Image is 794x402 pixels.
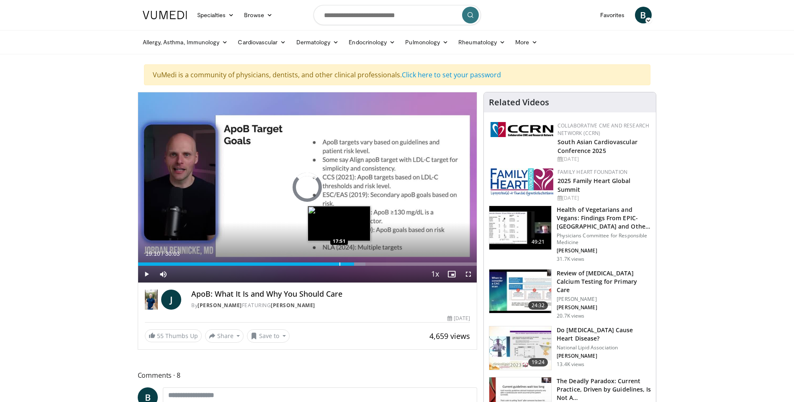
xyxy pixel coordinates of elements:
h3: Do [MEDICAL_DATA] Cause Heart Disease? [557,326,651,343]
a: More [510,34,542,51]
div: [DATE] [447,315,470,322]
h4: ApoB: What It Is and Why You Should Care [191,290,470,299]
button: Playback Rate [427,266,443,282]
div: [DATE] [558,155,649,163]
a: 24:32 Review of [MEDICAL_DATA] Calcium Testing for Primary Care [PERSON_NAME] [PERSON_NAME] 20.7K... [489,269,651,319]
a: J [161,290,181,310]
h4: Related Videos [489,97,549,107]
input: Search topics, interventions [313,5,481,25]
p: [PERSON_NAME] [557,304,651,311]
button: Share [205,329,244,343]
a: Rheumatology [453,34,510,51]
span: Comments 8 [138,370,478,381]
p: [PERSON_NAME] [557,247,651,254]
video-js: Video Player [138,92,477,283]
p: 13.4K views [557,361,584,368]
a: 19:24 Do [MEDICAL_DATA] Cause Heart Disease? National Lipid Association [PERSON_NAME] 13.4K views [489,326,651,370]
a: Browse [239,7,278,23]
span: 24:32 [528,301,548,310]
p: [PERSON_NAME] [557,353,651,359]
a: B [635,7,652,23]
span: 19:24 [528,358,548,366]
div: [DATE] [558,194,649,202]
button: Mute [155,266,172,282]
img: f4af32e0-a3f3-4dd9-8ed6-e543ca885e6d.150x105_q85_crop-smart_upscale.jpg [489,270,551,313]
a: Family Heart Foundation [558,168,627,176]
a: Specialties [192,7,239,23]
h3: The Deadly Paradox: Current Practice, Driven by Guidelines, Is Not A… [557,377,651,402]
button: Play [138,266,155,282]
img: image.jpeg [308,206,370,241]
a: [PERSON_NAME] [271,302,315,309]
a: 55 Thumbs Up [145,329,202,342]
p: [PERSON_NAME] [557,296,651,303]
a: Endocrinology [344,34,400,51]
h3: Review of [MEDICAL_DATA] Calcium Testing for Primary Care [557,269,651,294]
img: 96363db5-6b1b-407f-974b-715268b29f70.jpeg.150x105_q85_autocrop_double_scale_upscale_version-0.2.jpg [491,168,553,196]
button: Save to [247,329,290,343]
img: 0bfdbe78-0a99-479c-8700-0132d420b8cd.150x105_q85_crop-smart_upscale.jpg [489,326,551,370]
a: Collaborative CME and Research Network (CCRN) [558,122,649,137]
span: 55 [157,332,164,340]
a: 2025 Family Heart Global Summit [558,177,630,193]
img: VuMedi Logo [143,11,187,19]
button: Enable picture-in-picture mode [443,266,460,282]
div: Progress Bar [138,262,477,266]
img: a04ee3ba-8487-4636-b0fb-5e8d268f3737.png.150x105_q85_autocrop_double_scale_upscale_version-0.2.png [491,122,553,137]
a: [PERSON_NAME] [198,302,242,309]
a: 49:21 Health of Vegetarians and Vegans: Findings From EPIC-[GEOGRAPHIC_DATA] and Othe… Physicians... [489,206,651,262]
span: 19:10 [146,250,160,257]
img: 606f2b51-b844-428b-aa21-8c0c72d5a896.150x105_q85_crop-smart_upscale.jpg [489,206,551,249]
img: Dr. Jordan Rennicke [145,290,158,310]
p: 31.7K views [557,256,584,262]
a: Allergy, Asthma, Immunology [138,34,233,51]
h3: Health of Vegetarians and Vegans: Findings From EPIC-[GEOGRAPHIC_DATA] and Othe… [557,206,651,231]
a: Click here to set your password [402,70,501,79]
a: Pulmonology [400,34,453,51]
a: Dermatology [291,34,344,51]
span: 30:03 [165,250,180,257]
p: National Lipid Association [557,344,651,351]
button: Fullscreen [460,266,477,282]
div: By FEATURING [191,302,470,309]
a: South Asian Cardiovascular Conference 2025 [558,138,637,155]
span: 49:21 [528,238,548,246]
div: VuMedi is a community of physicians, dentists, and other clinical professionals. [144,64,650,85]
a: Cardiovascular [233,34,291,51]
span: 4,659 views [429,331,470,341]
span: / [162,250,164,257]
a: Favorites [595,7,630,23]
p: Physicians Committee for Responsible Medicine [557,232,651,246]
p: 20.7K views [557,313,584,319]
